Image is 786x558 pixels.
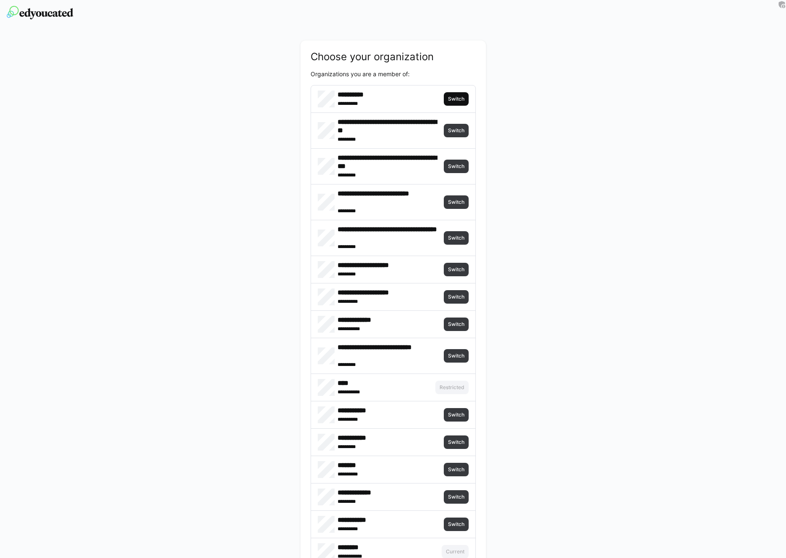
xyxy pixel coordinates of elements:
[7,6,73,19] img: edyoucated
[447,352,465,359] span: Switch
[445,548,465,555] span: Current
[444,490,469,504] button: Switch
[444,160,469,173] button: Switch
[447,96,465,102] span: Switch
[444,349,469,363] button: Switch
[447,466,465,473] span: Switch
[447,199,465,206] span: Switch
[447,521,465,528] span: Switch
[444,318,469,331] button: Switch
[444,231,469,245] button: Switch
[447,494,465,500] span: Switch
[444,435,469,449] button: Switch
[447,235,465,241] span: Switch
[444,124,469,137] button: Switch
[447,127,465,134] span: Switch
[444,92,469,106] button: Switch
[311,70,476,78] p: Organizations you are a member of:
[447,294,465,300] span: Switch
[444,463,469,476] button: Switch
[444,195,469,209] button: Switch
[311,51,476,63] h2: Choose your organization
[444,518,469,531] button: Switch
[447,321,465,328] span: Switch
[447,411,465,418] span: Switch
[444,263,469,276] button: Switch
[435,381,469,394] button: Restricted
[444,290,469,304] button: Switch
[447,439,465,446] span: Switch
[439,384,465,391] span: Restricted
[447,266,465,273] span: Switch
[444,408,469,422] button: Switch
[447,163,465,170] span: Switch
